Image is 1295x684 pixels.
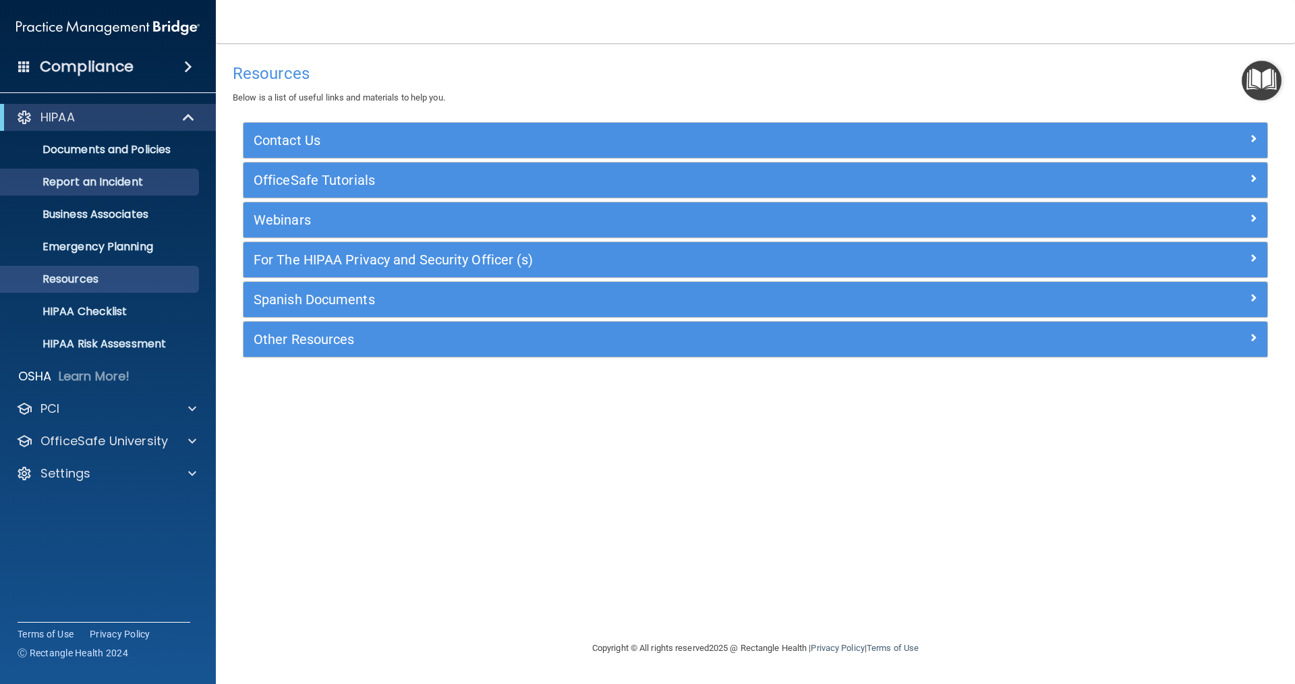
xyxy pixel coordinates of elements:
p: HIPAA [40,109,75,125]
h5: Contact Us [254,133,1002,148]
a: For The HIPAA Privacy and Security Officer (s) [254,249,1257,270]
a: HIPAA [16,109,196,125]
p: OSHA [18,368,52,384]
h5: For The HIPAA Privacy and Security Officer (s) [254,252,1002,267]
a: Webinars [254,209,1257,231]
h4: Resources [233,65,1278,82]
p: Settings [40,465,90,482]
h5: Spanish Documents [254,292,1002,307]
img: PMB logo [16,14,200,41]
h5: Webinars [254,212,1002,227]
a: Terms of Use [18,627,74,641]
p: Business Associates [9,208,193,221]
h5: OfficeSafe Tutorials [254,173,1002,188]
div: Copyright © All rights reserved 2025 @ Rectangle Health | | [509,627,1002,670]
h5: Other Resources [254,332,1002,347]
a: PCI [16,401,196,417]
a: Other Resources [254,329,1257,350]
a: Contact Us [254,130,1257,151]
iframe: Drift Widget Chat Controller [1062,588,1279,642]
p: OfficeSafe University [40,433,168,449]
p: Learn More! [59,368,130,384]
a: OfficeSafe Tutorials [254,169,1257,191]
span: Below is a list of useful links and materials to help you. [233,92,445,103]
p: Documents and Policies [9,143,193,156]
a: Privacy Policy [90,627,150,641]
a: Terms of Use [867,643,919,653]
p: Report an Incident [9,175,193,189]
a: Privacy Policy [811,643,864,653]
a: OfficeSafe University [16,433,196,449]
p: Emergency Planning [9,240,193,254]
p: Resources [9,273,193,286]
span: Ⓒ Rectangle Health 2024 [18,646,128,660]
a: Spanish Documents [254,289,1257,310]
button: Open Resource Center [1242,61,1282,101]
p: HIPAA Risk Assessment [9,337,193,351]
a: Settings [16,465,196,482]
p: PCI [40,401,59,417]
h4: Compliance [40,57,134,76]
p: HIPAA Checklist [9,305,193,318]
